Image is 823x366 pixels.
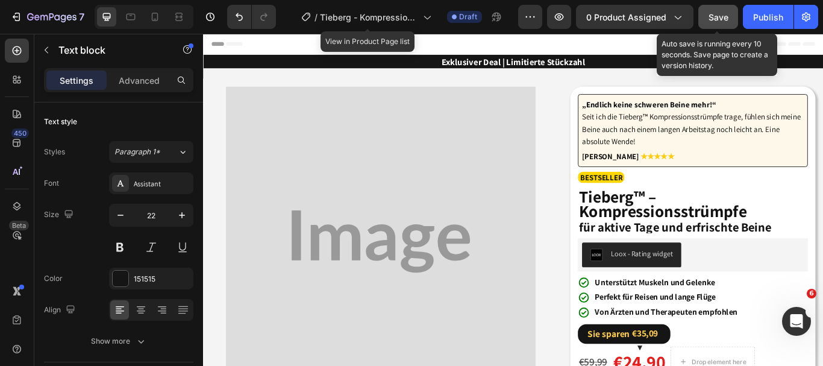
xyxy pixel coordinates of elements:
button: 7 [5,5,90,29]
strong: [PERSON_NAME] [442,137,508,149]
span: Save [709,12,728,22]
div: Text style [44,116,77,127]
strong: Tieberg™ – Kompressionsstrümpfe [438,177,634,219]
span: Paragraph 1* [114,147,160,157]
iframe: Design area [203,34,823,366]
button: Carousel Next Arrow [381,233,400,252]
span: Seit ich die Tieberg™ Kompressionsstrümpfe trage, fühlen sich meine Beine auch nach einem langen ... [442,91,696,131]
div: Loox - Rating widget [475,251,548,263]
button: Save [698,5,738,29]
span: 0 product assigned [586,11,666,24]
div: Assistant [134,178,190,189]
span: / [314,11,318,24]
div: Show more [91,335,147,347]
strong: Perfekt für Reisen und lange Flüge [457,301,598,314]
div: Align [44,302,78,318]
strong: ★★★★★ [510,137,549,149]
strong: „Endlich keine schweren Beine mehr!“ [442,77,598,88]
p: 7 [79,10,84,24]
div: Sie sparen [446,341,499,359]
div: Color [44,273,63,284]
div: Undo/Redo [227,5,276,29]
p: Text block [58,43,161,57]
button: Publish [743,5,793,29]
img: loox.png [451,251,466,265]
div: Size [44,207,76,223]
span: Tieberg - Kompressionssocken [320,11,418,24]
button: 0 product assigned [576,5,693,29]
p: Advanced [119,74,160,87]
button: Show more [44,330,193,352]
span: Draft [459,11,477,22]
strong: Von Ärzten und Therapeuten empfohlen [457,318,623,331]
div: Publish [753,11,783,24]
button: Paragraph 1* [109,141,193,163]
strong: für aktive Tage und erfrischte Beine [438,216,663,235]
p: Settings [60,74,93,87]
div: €35,09 [499,341,531,358]
strong: BESTSELLER [440,162,489,174]
span: 6 [807,289,816,298]
button: Loox - Rating widget [442,244,557,273]
div: Font [44,178,59,189]
div: Styles [44,147,65,157]
div: 151515 [134,274,190,285]
div: Beta [9,221,29,230]
strong: Unterstützt Muskeln und Gelenke [457,283,597,296]
iframe: Intercom live chat [782,307,811,336]
div: 450 [11,128,29,138]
